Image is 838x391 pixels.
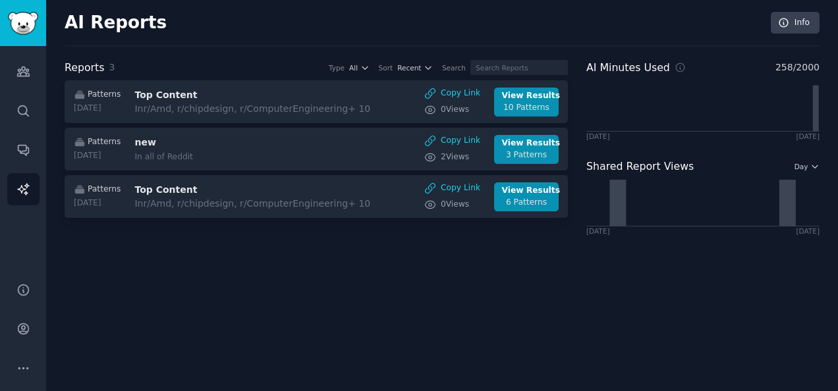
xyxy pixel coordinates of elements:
[586,60,670,76] h2: AI Minutes Used
[8,12,38,35] img: GummySearch logo
[502,197,551,209] div: 6 Patterns
[494,135,559,164] a: View Results3 Patterns
[494,88,559,117] a: View Results10 Patterns
[796,132,820,141] div: [DATE]
[502,138,551,149] div: View Results
[796,226,820,236] div: [DATE]
[65,13,167,34] h2: AI Reports
[795,162,808,171] span: Day
[134,136,356,149] h3: new
[397,63,433,72] button: Recent
[586,226,610,236] div: [DATE]
[74,197,121,209] div: [DATE]
[349,63,370,72] button: All
[424,104,480,116] a: 0Views
[502,90,551,102] div: View Results
[494,182,559,211] a: View Results6 Patterns
[470,60,568,75] input: Search Reports
[775,61,820,74] span: 258 / 2000
[134,197,370,211] div: In r/Amd, r/chipdesign, r/ComputerEngineering + 10
[109,62,115,72] span: 3
[424,135,480,147] button: Copy Link
[134,102,370,116] div: In r/Amd, r/chipdesign, r/ComputerEngineering + 10
[88,136,121,148] span: Patterns
[586,132,610,141] div: [DATE]
[134,151,356,163] div: In all of Reddit
[65,80,568,123] a: Patterns[DATE]Top ContentInr/Amd, r/chipdesign, r/ComputerEngineering+ 10Copy Link0ViewsView Resu...
[424,182,480,194] button: Copy Link
[88,184,121,195] span: Patterns
[771,12,820,34] a: Info
[349,63,358,72] span: All
[397,63,421,72] span: Recent
[134,183,356,197] h3: Top Content
[424,88,480,99] button: Copy Link
[134,88,356,102] h3: Top Content
[424,151,480,163] a: 2Views
[65,175,568,218] a: Patterns[DATE]Top ContentInr/Amd, r/chipdesign, r/ComputerEngineering+ 10Copy Link0ViewsView Resu...
[502,102,551,114] div: 10 Patterns
[65,60,104,76] h2: Reports
[74,150,121,162] div: [DATE]
[329,63,345,72] div: Type
[502,149,551,161] div: 3 Patterns
[65,128,568,170] a: Patterns[DATE]newIn all of RedditCopy Link2ViewsView Results3 Patterns
[88,89,121,101] span: Patterns
[442,63,466,72] div: Search
[424,199,480,211] a: 0Views
[379,63,393,72] div: Sort
[795,162,820,171] button: Day
[586,159,694,175] h2: Shared Report Views
[502,185,551,197] div: View Results
[74,103,121,115] div: [DATE]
